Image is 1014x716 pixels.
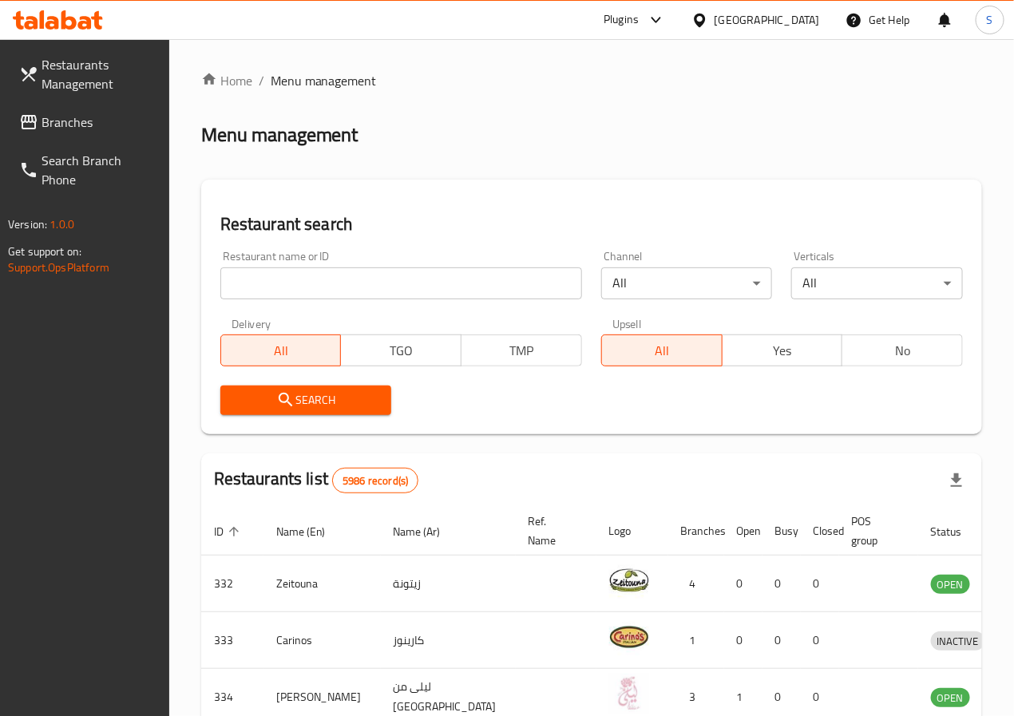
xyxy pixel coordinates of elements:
[608,339,716,362] span: All
[214,522,244,541] span: ID
[8,257,109,278] a: Support.OpsPlatform
[842,334,963,366] button: No
[381,556,516,612] td: زيتونة
[8,214,47,235] span: Version:
[931,632,985,651] span: INACTIVE
[42,55,156,93] span: Restaurants Management
[724,507,762,556] th: Open
[468,339,576,362] span: TMP
[987,11,993,29] span: S
[233,390,379,410] span: Search
[715,11,820,29] div: [GEOGRAPHIC_DATA]
[931,688,970,707] div: OPEN
[931,522,983,541] span: Status
[271,71,377,90] span: Menu management
[931,575,970,594] div: OPEN
[394,522,461,541] span: Name (Ar)
[722,334,843,366] button: Yes
[201,556,263,612] td: 332
[931,576,970,594] span: OPEN
[332,468,418,493] div: Total records count
[609,560,649,600] img: Zeitouna
[220,334,342,366] button: All
[220,386,392,415] button: Search
[42,151,156,189] span: Search Branch Phone
[263,556,381,612] td: Zeitouna
[601,267,773,299] div: All
[340,334,461,366] button: TGO
[220,212,963,236] h2: Restaurant search
[724,556,762,612] td: 0
[801,612,839,669] td: 0
[724,612,762,669] td: 0
[347,339,455,362] span: TGO
[6,141,169,199] a: Search Branch Phone
[791,267,963,299] div: All
[668,556,724,612] td: 4
[931,631,985,651] div: INACTIVE
[852,512,899,550] span: POS group
[333,473,418,489] span: 5986 record(s)
[604,10,639,30] div: Plugins
[201,71,982,90] nav: breadcrumb
[6,103,169,141] a: Branches
[228,339,335,362] span: All
[801,507,839,556] th: Closed
[529,512,577,550] span: Ref. Name
[42,113,156,132] span: Branches
[762,507,801,556] th: Busy
[601,334,723,366] button: All
[201,612,263,669] td: 333
[931,689,970,707] span: OPEN
[461,334,582,366] button: TMP
[8,241,81,262] span: Get support on:
[259,71,264,90] li: /
[201,71,252,90] a: Home
[668,507,724,556] th: Branches
[232,318,271,330] label: Delivery
[220,267,582,299] input: Search for restaurant name or ID..
[801,556,839,612] td: 0
[729,339,837,362] span: Yes
[381,612,516,669] td: كارينوز
[50,214,74,235] span: 1.0.0
[276,522,347,541] span: Name (En)
[609,674,649,714] img: Leila Min Lebnan
[937,461,976,500] div: Export file
[6,45,169,103] a: Restaurants Management
[762,556,801,612] td: 0
[849,339,957,362] span: No
[201,122,358,148] h2: Menu management
[596,507,668,556] th: Logo
[668,612,724,669] td: 1
[263,612,381,669] td: Carinos
[214,467,419,493] h2: Restaurants list
[609,617,649,657] img: Carinos
[762,612,801,669] td: 0
[612,318,642,330] label: Upsell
